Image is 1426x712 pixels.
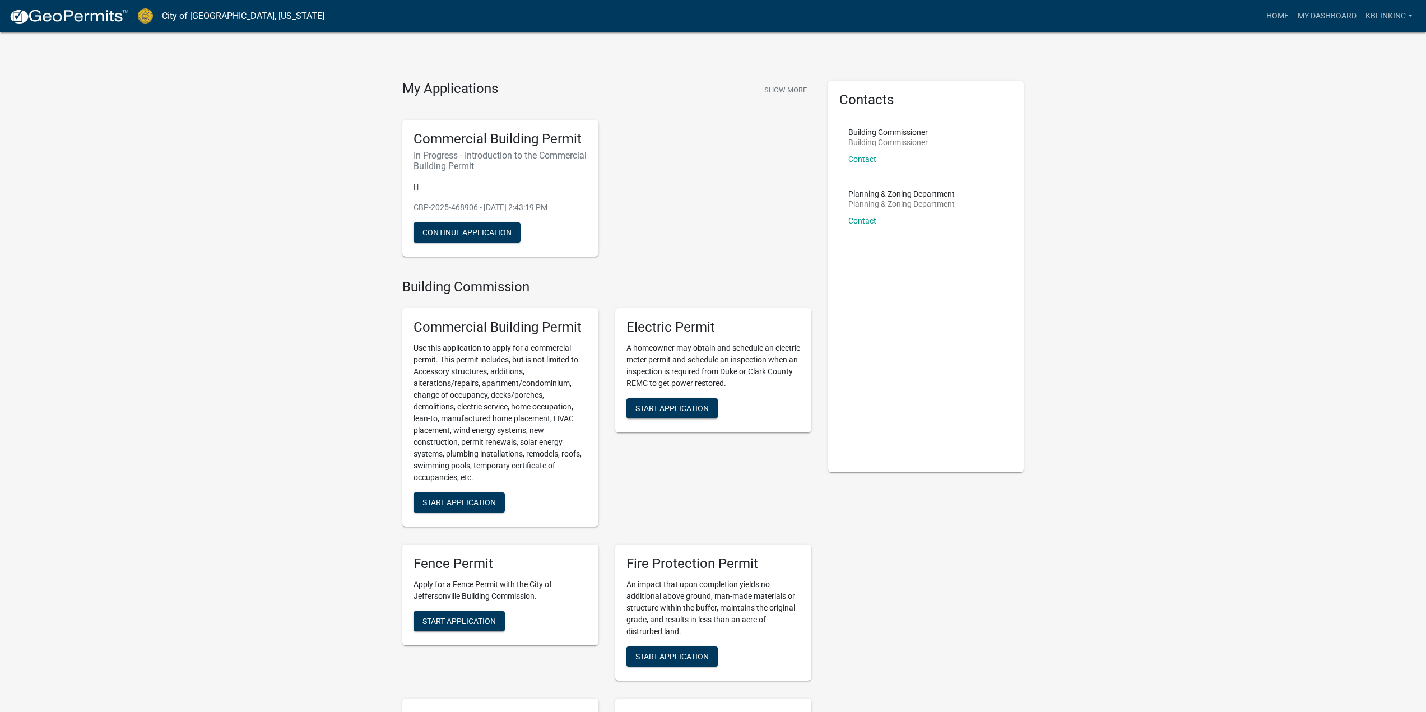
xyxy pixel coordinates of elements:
[414,492,505,513] button: Start Application
[635,404,709,413] span: Start Application
[626,556,800,572] h5: Fire Protection Permit
[626,319,800,336] h5: Electric Permit
[848,190,955,198] p: Planning & Zoning Department
[402,81,498,97] h4: My Applications
[414,319,587,336] h5: Commercial Building Permit
[848,155,876,164] a: Contact
[1361,6,1417,27] a: kblinkinc
[402,279,811,295] h4: Building Commission
[422,498,496,507] span: Start Application
[848,138,928,146] p: Building Commissioner
[422,617,496,626] span: Start Application
[162,7,324,26] a: City of [GEOGRAPHIC_DATA], [US_STATE]
[414,150,587,171] h6: In Progress - Introduction to the Commercial Building Permit
[414,202,587,213] p: CBP-2025-468906 - [DATE] 2:43:19 PM
[839,92,1013,108] h5: Contacts
[626,579,800,637] p: An impact that upon completion yields no additional above ground, man-made materials or structure...
[414,342,587,483] p: Use this application to apply for a commercial permit. This permit includes, but is not limited t...
[848,200,955,208] p: Planning & Zoning Department
[138,8,153,24] img: City of Jeffersonville, Indiana
[414,181,587,193] p: | |
[626,342,800,389] p: A homeowner may obtain and schedule an electric meter permit and schedule an inspection when an i...
[848,128,928,136] p: Building Commissioner
[414,556,587,572] h5: Fence Permit
[635,652,709,661] span: Start Application
[1262,6,1293,27] a: Home
[760,81,811,99] button: Show More
[848,216,876,225] a: Contact
[414,131,587,147] h5: Commercial Building Permit
[414,222,521,243] button: Continue Application
[1293,6,1361,27] a: My Dashboard
[414,611,505,631] button: Start Application
[626,398,718,418] button: Start Application
[414,579,587,602] p: Apply for a Fence Permit with the City of Jeffersonville Building Commission.
[626,646,718,667] button: Start Application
